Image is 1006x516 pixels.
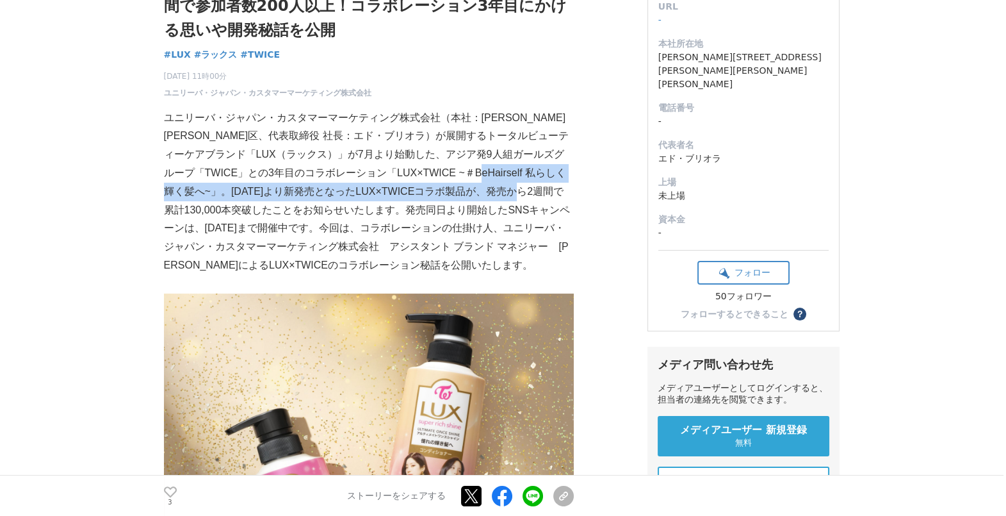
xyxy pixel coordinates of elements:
[658,176,829,189] dt: 上場
[240,49,280,60] span: #TWICE
[240,48,280,62] a: #TWICE
[194,48,238,62] a: #ラックス
[658,115,829,128] dd: -
[658,226,829,240] dd: -
[164,87,371,99] a: ユニリーバ・ジャパン・カスタマーマーケティング株式会社
[658,357,829,372] div: メディア問い合わせ先
[658,467,829,510] a: メディアユーザー ログイン 既に登録済みの方はこちら
[680,424,807,437] span: メディアユーザー 新規登録
[658,138,829,152] dt: 代表者名
[681,310,788,319] div: フォローするとできること
[658,213,829,226] dt: 資本金
[164,49,191,60] span: #LUX
[658,37,829,51] dt: 本社所在地
[658,383,829,406] div: メディアユーザーとしてログインすると、担当者の連絡先を閲覧できます。
[658,51,829,91] dd: [PERSON_NAME][STREET_ADDRESS][PERSON_NAME][PERSON_NAME][PERSON_NAME]
[735,437,752,449] span: 無料
[164,48,191,62] a: #LUX
[164,109,574,275] p: ユニリーバ・ジャパン・カスタマーマーケティング株式会社（本社：[PERSON_NAME][PERSON_NAME]区、代表取締役 社長：エド・ブリオラ）が展開するトータルビューティーケアブランド...
[658,101,829,115] dt: 電話番号
[697,261,790,285] button: フォロー
[697,291,790,303] div: 50フォロワー
[658,189,829,203] dd: 未上場
[793,308,806,320] button: ？
[658,416,829,456] a: メディアユーザー 新規登録 無料
[795,310,804,319] span: ？
[194,49,238,60] span: #ラックス
[658,13,829,27] dd: -
[164,71,371,82] span: [DATE] 11時00分
[347,490,446,502] p: ストーリーをシェアする
[164,499,177,505] p: 3
[658,152,829,165] dd: エド・ブリオラ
